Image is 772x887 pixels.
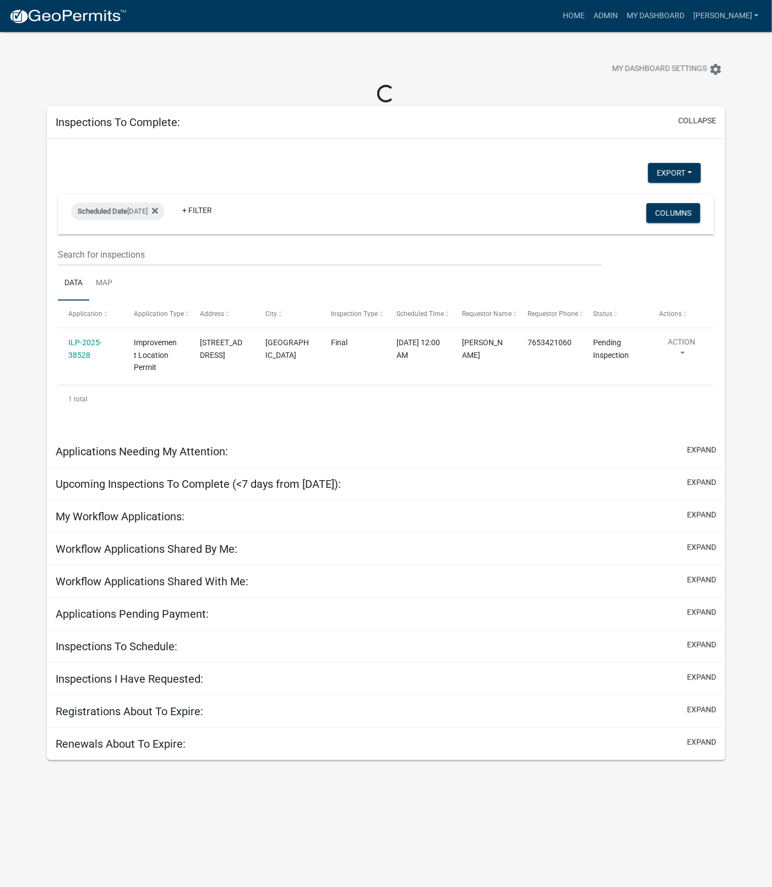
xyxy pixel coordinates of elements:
span: Application [68,310,102,318]
span: Scheduled Time [396,310,444,318]
span: City [265,310,277,318]
button: Action [659,336,704,364]
button: expand [687,477,716,488]
datatable-header-cell: Address [189,301,254,327]
datatable-header-cell: Status [583,301,649,327]
a: Home [558,6,589,26]
a: Admin [589,6,622,26]
a: Data [58,266,89,301]
span: 9620 N GASBURG RD [200,338,242,360]
h5: Applications Needing My Attention: [56,445,228,458]
a: ILP-2025-38528 [68,338,102,360]
h5: Workflow Applications Shared By Me: [56,542,237,556]
span: Scheduled Date [78,207,127,215]
datatable-header-cell: Application [58,301,123,327]
button: expand [687,509,716,521]
datatable-header-cell: Inspection Type [320,301,386,327]
datatable-header-cell: City [255,301,320,327]
div: collapse [47,139,725,436]
span: Status [594,310,613,318]
h5: Workflow Applications Shared With Me: [56,575,248,588]
span: My Dashboard Settings [612,63,707,76]
span: Pending Inspection [594,338,629,360]
a: Map [89,266,119,301]
span: MOORESVILLE [265,338,309,360]
h5: Applications Pending Payment: [56,607,209,621]
button: expand [687,444,716,456]
button: My Dashboard Settingssettings [604,58,731,80]
i: settings [709,63,722,76]
h5: Inspections To Complete: [56,116,180,129]
button: expand [687,607,716,618]
h5: Registrations About To Expire: [56,705,203,718]
datatable-header-cell: Requestor Name [452,301,517,327]
button: Columns [646,203,700,223]
button: expand [687,704,716,716]
button: expand [687,737,716,748]
h5: Inspections To Schedule: [56,640,177,653]
datatable-header-cell: Requestor Phone [517,301,583,327]
button: expand [687,542,716,553]
div: 1 total [58,385,714,413]
span: Improvement Location Permit [134,338,177,372]
span: MICHAEL [462,338,503,360]
button: collapse [678,115,716,127]
a: + Filter [173,200,221,220]
span: Final [331,338,347,347]
a: [PERSON_NAME] [689,6,763,26]
span: Address [200,310,224,318]
span: 7653421060 [528,338,572,347]
span: Actions [659,310,682,318]
span: Requestor Name [462,310,512,318]
span: 09/23/2025, 12:00 AM [396,338,440,360]
h5: Upcoming Inspections To Complete (<7 days from [DATE]): [56,477,341,491]
button: expand [687,574,716,586]
span: Requestor Phone [528,310,579,318]
span: Inspection Type [331,310,378,318]
button: expand [687,672,716,683]
datatable-header-cell: Actions [649,301,714,327]
button: Export [648,163,701,183]
datatable-header-cell: Scheduled Time [386,301,452,327]
input: Search for inspections [58,243,602,266]
h5: Inspections I Have Requested: [56,672,203,685]
h5: Renewals About To Expire: [56,737,186,750]
div: [DATE] [71,203,165,220]
datatable-header-cell: Application Type [123,301,189,327]
a: My Dashboard [622,6,689,26]
span: Application Type [134,310,184,318]
h5: My Workflow Applications: [56,510,184,523]
button: expand [687,639,716,651]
